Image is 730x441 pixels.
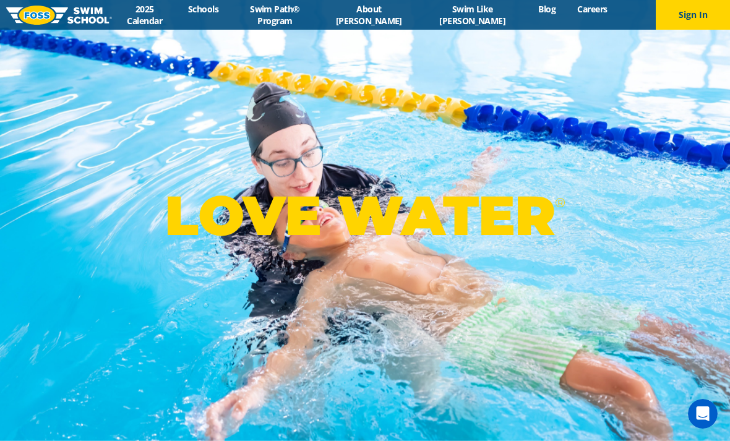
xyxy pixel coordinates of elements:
[112,3,177,27] a: 2025 Calendar
[688,399,718,429] iframe: Intercom live chat
[567,3,618,15] a: Careers
[230,3,321,27] a: Swim Path® Program
[320,3,417,27] a: About [PERSON_NAME]
[555,195,565,210] sup: ®
[177,3,229,15] a: Schools
[528,3,567,15] a: Blog
[165,182,565,249] p: LOVE WATER
[418,3,528,27] a: Swim Like [PERSON_NAME]
[6,6,112,25] img: FOSS Swim School Logo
